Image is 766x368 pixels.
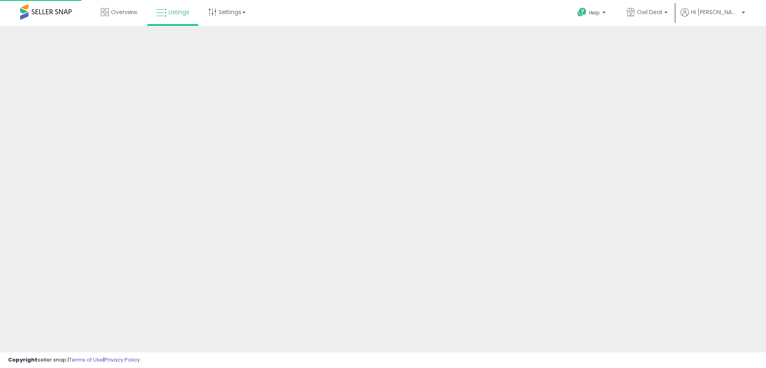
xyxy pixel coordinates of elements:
[577,7,587,17] i: Get Help
[169,8,189,16] span: Listings
[571,1,614,26] a: Help
[8,356,140,364] div: seller snap | |
[681,8,745,26] a: Hi [PERSON_NAME]
[589,9,600,16] span: Help
[691,8,739,16] span: Hi [PERSON_NAME]
[69,356,103,364] a: Terms of Use
[8,356,37,364] strong: Copyright
[111,8,137,16] span: Overview
[637,8,662,16] span: Owl Deal
[104,356,140,364] a: Privacy Policy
